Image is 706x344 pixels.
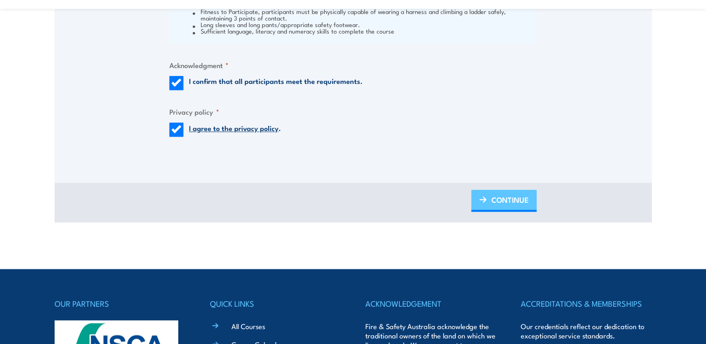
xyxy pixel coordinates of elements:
li: Fitness to Participate, participants must be physically capable of wearing a harness and climbing... [193,8,534,21]
a: All Courses [231,321,265,331]
span: CONTINUE [491,187,529,212]
h4: OUR PARTNERS [55,297,185,310]
a: I agree to the privacy policy [189,123,279,133]
h4: QUICK LINKS [210,297,341,310]
h4: ACKNOWLEDGEMENT [365,297,496,310]
a: CONTINUE [471,190,537,212]
legend: Privacy policy [169,106,219,117]
li: Long sleeves and long pants/appropriate safety footwear. [193,21,534,28]
h4: ACCREDITATIONS & MEMBERSHIPS [521,297,651,310]
label: . [189,123,281,137]
p: Our credentials reflect our dedication to exceptional service standards. [521,322,651,340]
legend: Acknowledgment [169,60,229,70]
li: Sufficient language, literacy and numeracy skills to complete the course [193,28,534,34]
label: I confirm that all participants meet the requirements. [189,76,363,90]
